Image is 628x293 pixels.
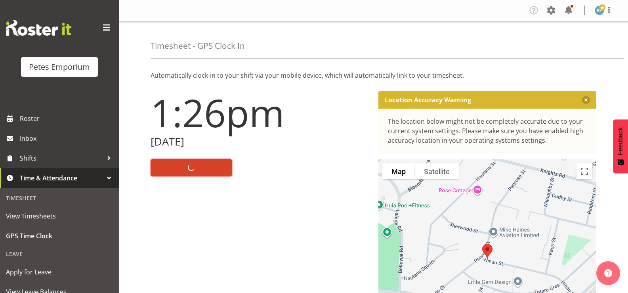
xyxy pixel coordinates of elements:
[2,190,117,206] div: Timesheet
[617,127,624,155] span: Feedback
[595,6,604,15] img: reina-puketapu721.jpg
[388,117,587,145] div: The location below might not be completely accurate due to your current system settings. Please m...
[2,262,117,282] a: Apply for Leave
[2,226,117,246] a: GPS Time Clock
[20,172,103,184] span: Time & Attendance
[385,96,471,104] p: Location Accuracy Warning
[6,266,113,278] span: Apply for Leave
[6,210,113,222] span: View Timesheets
[613,119,628,173] button: Feedback - Show survey
[151,91,369,134] h1: 1:26pm
[2,246,117,262] div: Leave
[604,269,612,277] img: help-xxl-2.png
[20,152,103,164] span: Shifts
[576,163,592,179] button: Toggle fullscreen view
[20,132,115,144] span: Inbox
[582,96,590,104] button: Close message
[20,113,115,124] span: Roster
[6,20,71,36] img: Rosterit website logo
[2,206,117,226] a: View Timesheets
[151,136,369,148] h2: [DATE]
[29,61,90,73] div: Petes Emporium
[151,71,596,80] p: Automatically clock-in to your shift via your mobile device, which will automatically link to you...
[415,163,459,179] button: Show satellite imagery
[382,163,415,179] button: Show street map
[6,230,113,242] span: GPS Time Clock
[151,41,245,50] h4: Timesheet - GPS Clock In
